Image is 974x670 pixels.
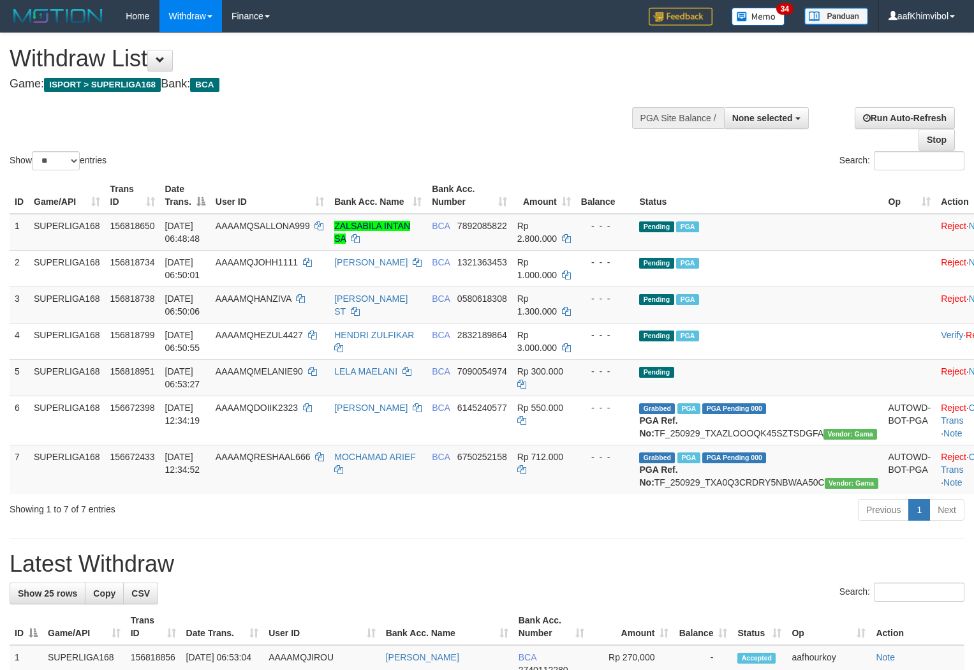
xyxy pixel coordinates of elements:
[10,177,29,214] th: ID
[674,609,732,645] th: Balance: activate to sort column ascending
[517,403,563,413] span: Rp 550.000
[386,652,459,662] a: [PERSON_NAME]
[634,177,883,214] th: Status
[786,609,871,645] th: Op: activate to sort column ascending
[160,177,210,214] th: Date Trans.: activate to sort column descending
[883,396,936,445] td: AUTOWD-BOT-PGA
[457,366,507,376] span: Copy 7090054974 to clipboard
[432,294,450,304] span: BCA
[334,257,408,267] a: [PERSON_NAME]
[110,330,155,340] span: 156818799
[432,403,450,413] span: BCA
[110,403,155,413] span: 156672398
[639,367,674,378] span: Pending
[10,609,43,645] th: ID: activate to sort column descending
[576,177,635,214] th: Balance
[632,107,724,129] div: PGA Site Balance /
[85,583,124,604] a: Copy
[919,129,955,151] a: Stop
[825,478,878,489] span: Vendor URL: https://trx31.1velocity.biz
[43,609,126,645] th: Game/API: activate to sort column ascending
[804,8,868,25] img: panduan.png
[216,294,291,304] span: AAAAMQHANZIVA
[10,445,29,494] td: 7
[165,221,200,244] span: [DATE] 06:48:48
[941,221,966,231] a: Reject
[883,177,936,214] th: Op: activate to sort column ascending
[210,177,329,214] th: User ID: activate to sort column ascending
[941,294,966,304] a: Reject
[10,287,29,323] td: 3
[457,452,507,462] span: Copy 6750252158 to clipboard
[105,177,160,214] th: Trans ID: activate to sort column ascending
[10,151,107,170] label: Show entries
[29,250,105,287] td: SUPERLIGA168
[334,221,410,244] a: ZALSABILA INTAN SA
[883,445,936,494] td: AUTOWD-BOT-PGA
[29,445,105,494] td: SUPERLIGA168
[432,330,450,340] span: BCA
[110,294,155,304] span: 156818738
[110,452,155,462] span: 156672433
[432,221,450,231] span: BCA
[639,258,674,269] span: Pending
[93,588,115,599] span: Copy
[18,588,77,599] span: Show 25 rows
[10,583,85,604] a: Show 25 rows
[581,220,630,232] div: - - -
[649,8,712,26] img: Feedback.jpg
[517,452,563,462] span: Rp 712.000
[432,257,450,267] span: BCA
[110,221,155,231] span: 156818650
[676,294,698,305] span: Marked by aafnonsreyleab
[943,477,963,488] a: Note
[943,428,963,438] a: Note
[639,221,674,232] span: Pending
[634,396,883,445] td: TF_250929_TXAZLOOOQK45SZTSDGFA
[929,499,964,521] a: Next
[10,250,29,287] td: 2
[29,287,105,323] td: SUPERLIGA168
[581,450,630,463] div: - - -
[677,452,700,463] span: Marked by aafsoycanthlai
[639,294,674,305] span: Pending
[334,452,416,462] a: MOCHAMAD ARIEF
[457,221,507,231] span: Copy 7892085822 to clipboard
[941,403,966,413] a: Reject
[44,78,161,92] span: ISPORT > SUPERLIGA168
[457,294,507,304] span: Copy 0580618308 to clipboard
[334,330,414,340] a: HENDRI ZULFIKAR
[10,498,396,516] div: Showing 1 to 7 of 7 entries
[216,330,303,340] span: AAAAMQHEZUL4427
[732,8,785,26] img: Button%20Memo.svg
[676,221,698,232] span: Marked by aafnonsreyleab
[517,221,557,244] span: Rp 2.800.000
[858,499,909,521] a: Previous
[823,429,877,440] span: Vendor URL: https://trx31.1velocity.biz
[126,609,181,645] th: Trans ID: activate to sort column ascending
[10,359,29,396] td: 5
[263,609,380,645] th: User ID: activate to sort column ascending
[581,329,630,341] div: - - -
[427,177,512,214] th: Bank Acc. Number: activate to sort column ascending
[581,401,630,414] div: - - -
[517,257,557,280] span: Rp 1.000.000
[519,652,536,662] span: BCA
[581,292,630,305] div: - - -
[908,499,930,521] a: 1
[702,403,766,414] span: PGA Pending
[10,396,29,445] td: 6
[216,452,311,462] span: AAAAMQRESHAAL666
[676,331,698,341] span: Marked by aafnonsreyleab
[876,652,895,662] a: Note
[432,366,450,376] span: BCA
[517,366,563,376] span: Rp 300.000
[941,366,966,376] a: Reject
[165,257,200,280] span: [DATE] 06:50:01
[457,403,507,413] span: Copy 6145240577 to clipboard
[165,452,200,475] span: [DATE] 12:34:52
[334,294,408,316] a: [PERSON_NAME] ST
[702,452,766,463] span: PGA Pending
[29,323,105,359] td: SUPERLIGA168
[581,365,630,378] div: - - -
